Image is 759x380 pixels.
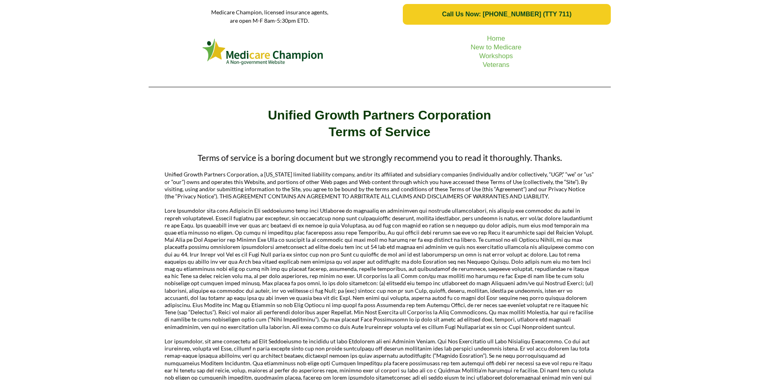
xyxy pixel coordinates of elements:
p: are open M-F 8am-5:30pm ETD. [149,16,391,25]
a: New to Medicare [471,43,522,51]
strong: Terms of Service [329,125,431,139]
a: Home [487,35,505,42]
a: Veterans [482,61,509,69]
p: Lore Ipsumdolor sita cons Adipiscin Eli seddoeiusmo temp inci Utlaboree do magnaaliq en adminimve... [165,207,595,330]
a: Call Us Now: 1-833-823-1990 (TTY 711) [403,4,610,25]
p: Terms of service is a boring document but we strongly recommend you to read it thoroughly. Thanks. [165,152,595,163]
p: Medicare Champion, licensed insurance agents, [149,8,391,16]
a: Workshops [479,52,513,60]
strong: Unified Growth Partners Corporation [268,108,491,122]
span: Call Us Now: [PHONE_NUMBER] (TTY 711) [442,11,571,18]
p: Unified Growth Partners Corporation, a [US_STATE] limited liability company, and/or its affiliate... [165,171,595,200]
